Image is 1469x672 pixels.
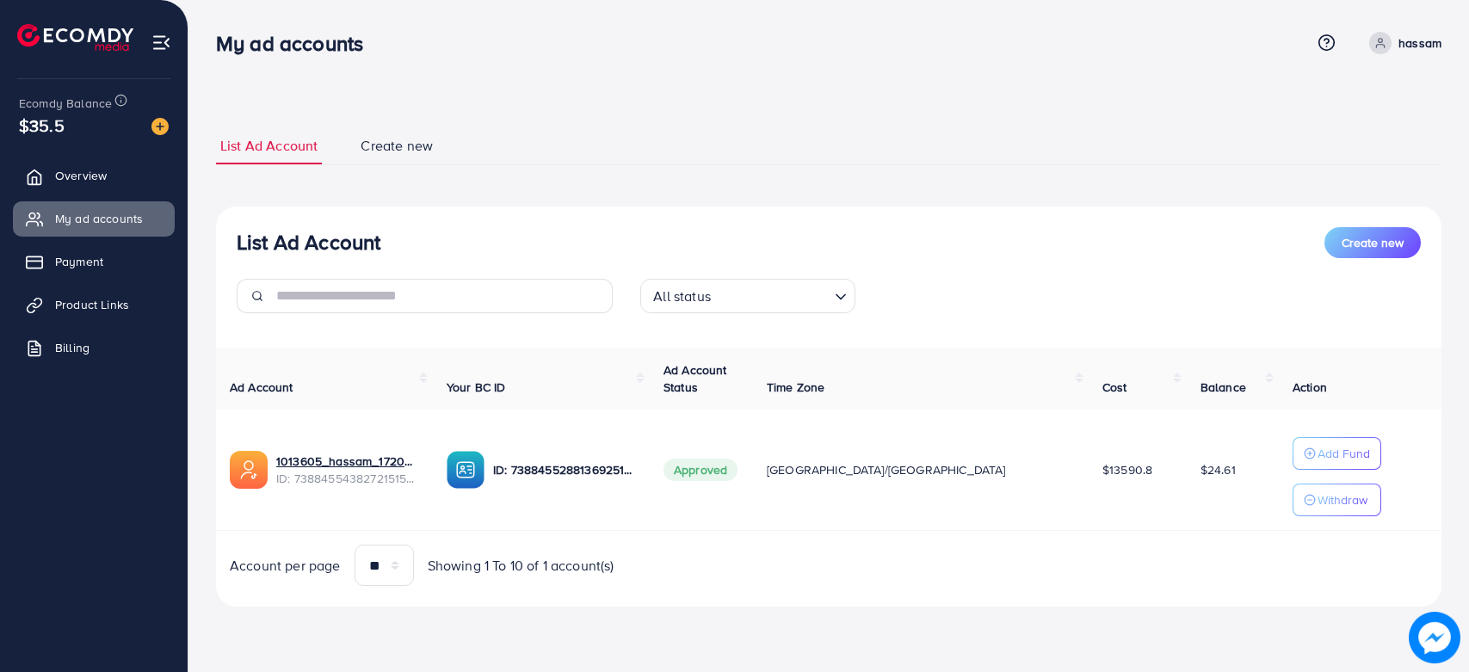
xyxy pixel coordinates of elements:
span: Ad Account [230,379,293,396]
span: Balance [1201,379,1246,396]
span: Create new [1342,234,1404,251]
a: Overview [13,158,175,193]
span: Time Zone [767,379,824,396]
div: <span class='underline'>1013605_hassam_1720258849996</span></br>7388455438272151568 [276,453,419,488]
span: $13590.8 [1102,461,1152,478]
h3: List Ad Account [237,230,380,255]
span: My ad accounts [55,210,143,227]
span: $24.61 [1201,461,1236,478]
p: Withdraw [1318,490,1367,510]
span: $35.5 [19,113,65,138]
a: 1013605_hassam_1720258849996 [276,453,419,470]
span: All status [650,284,714,309]
img: logo [17,24,133,51]
span: ID: 7388455438272151568 [276,470,419,487]
span: Account per page [230,556,341,576]
p: hassam [1398,33,1441,53]
p: ID: 7388455288136925185 [493,459,636,480]
img: ic-ads-acc.e4c84228.svg [230,451,268,489]
span: Product Links [55,296,129,313]
span: Create new [361,136,433,156]
span: Ecomdy Balance [19,95,112,112]
a: My ad accounts [13,201,175,236]
button: Add Fund [1293,437,1381,470]
span: Your BC ID [447,379,506,396]
img: menu [151,33,171,52]
span: List Ad Account [220,136,318,156]
span: Overview [55,167,107,184]
span: Billing [55,339,89,356]
h3: My ad accounts [216,31,377,56]
button: Create new [1324,227,1421,258]
input: Search for option [716,281,828,309]
span: Payment [55,253,103,270]
a: Product Links [13,287,175,322]
img: image [1412,615,1456,659]
a: Billing [13,330,175,365]
img: ic-ba-acc.ded83a64.svg [447,451,485,489]
p: Add Fund [1318,443,1370,464]
a: hassam [1362,32,1441,54]
span: [GEOGRAPHIC_DATA]/[GEOGRAPHIC_DATA] [767,461,1006,478]
span: Approved [664,459,738,481]
div: Search for option [640,279,855,313]
span: Action [1293,379,1327,396]
span: Ad Account Status [664,361,727,396]
img: image [151,118,169,135]
span: Cost [1102,379,1127,396]
span: Showing 1 To 10 of 1 account(s) [428,556,614,576]
button: Withdraw [1293,484,1381,516]
a: Payment [13,244,175,279]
